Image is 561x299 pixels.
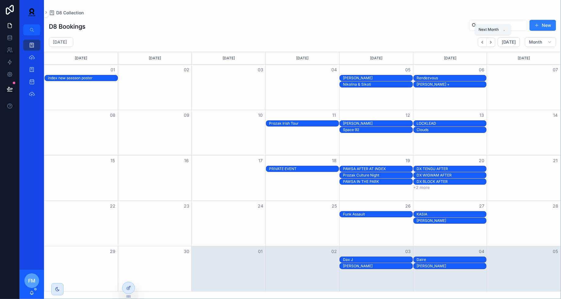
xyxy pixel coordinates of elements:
div: Month View [44,52,561,292]
div: Space 92 [343,127,413,132]
button: 15 [109,157,117,164]
div: SOSA [343,121,413,126]
div: KASIA [417,212,486,217]
h2: [DATE] [53,39,67,45]
button: 06 [478,66,485,73]
div: [PERSON_NAME] + [417,82,486,87]
button: 19 [404,157,412,164]
div: Dax J [343,257,413,262]
button: Next [487,37,495,47]
div: [PERSON_NAME] [417,218,486,223]
div: Nikolina & Sikoti [343,82,413,87]
span: FM [28,277,35,284]
button: 30 [183,248,190,255]
div: Rendezvous [417,76,486,80]
div: [DATE] [414,52,486,64]
span: . [502,27,507,32]
button: 04 [330,66,338,73]
button: 07 [552,66,559,73]
button: 29 [109,248,117,255]
div: [PERSON_NAME] [343,76,413,80]
button: 01 [109,66,117,73]
div: [DATE] [488,52,560,64]
div: DX BLOCK AFTER [417,179,486,184]
div: Clouds [417,127,486,132]
div: Clouds [417,127,486,133]
div: Prozak Culture Night [343,173,413,178]
div: Fatima Hajji [343,75,413,81]
div: scrollable content [20,35,44,107]
button: 17 [257,157,264,164]
button: 23 [183,202,190,210]
h1: D8 Bookings [49,22,86,31]
div: DX BLOCK AFTER [417,179,486,184]
button: New [530,20,556,31]
div: [PERSON_NAME] [343,121,413,126]
div: Funk Assault [343,212,413,217]
div: Paul Van Dyk [343,263,413,269]
div: Rendezvous [417,75,486,81]
button: 10 [257,112,264,119]
div: [PERSON_NAME] [343,264,413,269]
button: 13 [478,112,485,119]
img: App logo [24,7,39,17]
div: PRIVATE EVENT [269,166,339,172]
button: 12 [404,112,412,119]
button: 24 [257,202,264,210]
button: Back [478,37,487,47]
a: D8 Collection [49,10,84,16]
button: [DATE] [498,37,520,47]
div: [DATE] [341,52,412,64]
button: 28 [552,202,559,210]
button: Month [525,37,556,47]
button: 01 [257,248,264,255]
button: 05 [404,66,412,73]
div: [DATE] [119,52,191,64]
div: Space 92 [343,127,413,133]
button: 14 [552,112,559,119]
div: [DATE] [193,52,264,64]
span: Next Month [479,27,499,32]
div: DX TENGU AFTER [417,166,486,172]
button: 02 [183,66,190,73]
div: [DATE] [267,52,338,64]
button: 20 [478,157,485,164]
button: 02 [330,248,338,255]
button: 27 [478,202,485,210]
div: PRIVATE EVENT [269,166,339,171]
div: DX WIGWAM AFTER [417,173,486,178]
div: Yousuke Yukimatsu [417,263,486,269]
button: 21 [552,157,559,164]
div: [DATE] [45,52,117,64]
div: index new seasson poster [48,76,118,80]
button: 04 [478,248,485,255]
div: Daire [417,257,486,262]
button: 11 [330,112,338,119]
div: LOCKLEAD [417,121,486,126]
button: +2 more [413,185,430,190]
button: 09 [183,112,190,119]
button: 25 [330,202,338,210]
button: 03 [404,248,412,255]
button: 03 [257,66,264,73]
div: [PERSON_NAME] [417,264,486,269]
div: index new seasson poster [48,75,118,81]
div: Omar + [417,82,486,87]
div: Dom Whiting [417,218,486,223]
span: [DATE] [502,39,516,45]
div: DX TENGU AFTER [417,166,486,171]
button: 16 [183,157,190,164]
span: Month [529,39,542,45]
button: 26 [404,202,412,210]
div: Daire [417,257,486,262]
div: Prozak Irish Tour [269,121,339,126]
div: PAWSA AFTER AT INDEX [343,166,413,172]
button: 05 [552,248,559,255]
